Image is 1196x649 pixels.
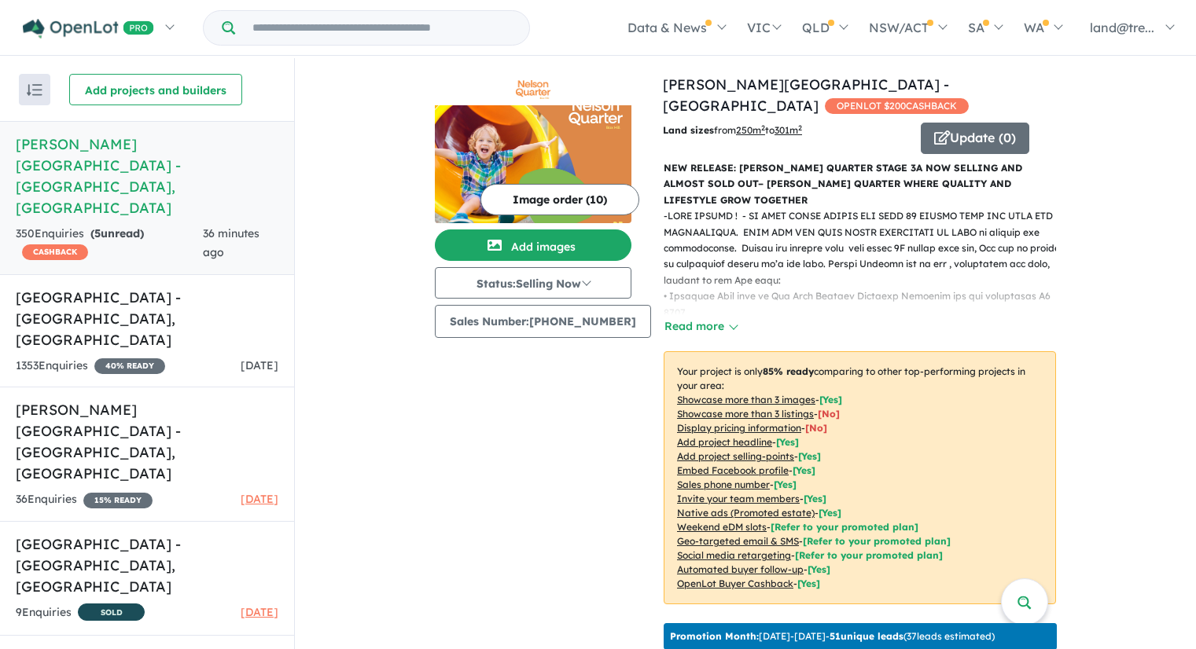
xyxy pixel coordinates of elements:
[677,408,814,420] u: Showcase more than 3 listings
[203,226,259,259] span: 36 minutes ago
[798,123,802,132] sup: 2
[90,226,144,240] strong: ( unread)
[23,19,154,38] img: Openlot PRO Logo White
[435,305,651,338] button: Sales Number:[PHONE_NUMBER]
[241,358,278,372] span: [DATE]
[830,630,903,642] b: 51 unique leads
[819,507,841,519] span: [Yes]
[677,450,794,462] u: Add project selling-points
[736,124,765,136] u: 250 m
[818,408,840,420] span: [ No ]
[83,493,153,508] span: 15 % READY
[241,492,278,506] span: [DATE]
[677,577,793,589] u: OpenLot Buyer Cashback
[677,464,789,476] u: Embed Facebook profile
[803,535,951,547] span: [Refer to your promoted plan]
[670,630,759,642] b: Promotion Month:
[793,464,815,476] span: [ Yes ]
[677,436,772,448] u: Add project headline
[480,184,639,215] button: Image order (10)
[765,124,802,136] span: to
[664,317,738,335] button: Read more
[776,436,799,448] span: [ Yes ]
[1090,20,1154,35] span: land@tre...
[804,493,826,504] span: [ Yes ]
[677,507,815,519] u: Native ads (Promoted estate)
[798,450,821,462] span: [ Yes ]
[16,533,278,597] h5: [GEOGRAPHIC_DATA] - [GEOGRAPHIC_DATA] , [GEOGRAPHIC_DATA]
[16,225,203,262] div: 350 Enquir ies
[774,478,797,490] span: [ Yes ]
[663,75,949,115] a: [PERSON_NAME][GEOGRAPHIC_DATA] - [GEOGRAPHIC_DATA]
[677,422,801,434] u: Display pricing information
[795,549,943,561] span: [Refer to your promoted plan]
[775,124,802,136] u: 301 m
[78,603,145,621] span: SOLD
[69,74,242,105] button: Add projects and builders
[435,105,631,223] img: Nelson Quarter Estate - Box Hill
[761,123,765,132] sup: 2
[921,123,1029,154] button: Update (0)
[22,244,88,260] span: CASHBACK
[16,357,165,376] div: 1353 Enquir ies
[27,84,42,96] img: sort.svg
[435,229,631,261] button: Add images
[670,629,995,643] p: [DATE] - [DATE] - ( 37 leads estimated)
[808,563,830,575] span: [Yes]
[241,605,278,619] span: [DATE]
[825,98,969,114] span: OPENLOT $ 200 CASHBACK
[664,208,1069,449] p: - LORE IPSUMD ! - SI AMET CONSE ADIPIS ELI SEDD 89 EIUSMO TEMP INC UTLA ETD MAGNAALIQUA. ENIM ADM...
[677,493,800,504] u: Invite your team members
[441,80,625,99] img: Nelson Quarter Estate - Box Hill Logo
[663,124,714,136] b: Land sizes
[664,351,1056,604] p: Your project is only comparing to other top-performing projects in your area: - - - - - - - - - -...
[664,160,1056,208] p: NEW RELEASE: [PERSON_NAME] QUARTER STAGE 3A NOW SELLING AND ALMOST SOLD OUT– [PERSON_NAME] QUARTE...
[771,521,918,533] span: [Refer to your promoted plan]
[16,603,145,623] div: 9 Enquir ies
[677,563,804,575] u: Automated buyer follow-up
[677,394,815,405] u: Showcase more than 3 images
[797,577,820,589] span: [Yes]
[435,74,631,223] a: Nelson Quarter Estate - Box Hill LogoNelson Quarter Estate - Box Hill
[16,399,278,484] h5: [PERSON_NAME] [GEOGRAPHIC_DATA] - [GEOGRAPHIC_DATA] , [GEOGRAPHIC_DATA]
[238,11,526,45] input: Try estate name, suburb, builder or developer
[677,478,770,490] u: Sales phone number
[763,365,814,377] b: 85 % ready
[819,394,842,405] span: [ Yes ]
[16,490,153,509] div: 36 Enquir ies
[677,521,767,533] u: Weekend eDM slots
[16,287,278,350] h5: [GEOGRAPHIC_DATA] - [GEOGRAPHIC_DATA] , [GEOGRAPHIC_DATA]
[94,358,165,374] span: 40 % READY
[677,549,791,561] u: Social media retargeting
[677,535,799,547] u: Geo-targeted email & SMS
[805,422,827,434] span: [ No ]
[435,267,631,299] button: Status:Selling Now
[663,123,909,138] p: from
[94,226,101,240] span: 5
[16,134,278,218] h5: [PERSON_NAME][GEOGRAPHIC_DATA] - [GEOGRAPHIC_DATA] , [GEOGRAPHIC_DATA]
